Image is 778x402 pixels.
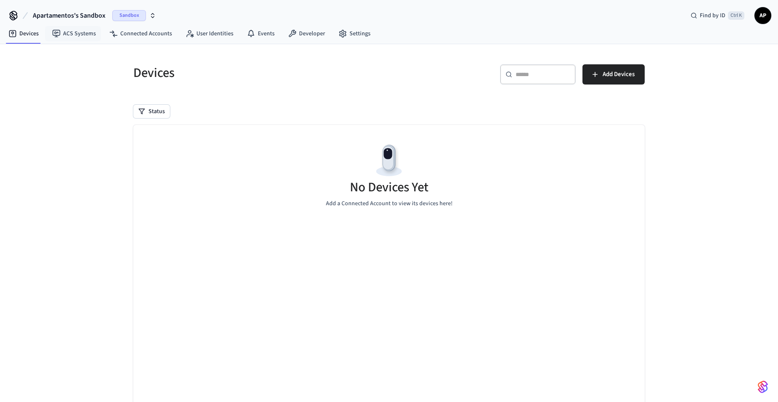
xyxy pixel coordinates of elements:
[133,64,384,82] h5: Devices
[103,26,179,41] a: Connected Accounts
[603,69,635,80] span: Add Devices
[370,142,408,180] img: Devices Empty State
[332,26,377,41] a: Settings
[33,11,106,21] span: Apartamentos's Sandbox
[326,199,453,208] p: Add a Connected Account to view its devices here!
[45,26,103,41] a: ACS Systems
[700,11,725,20] span: Find by ID
[758,380,768,394] img: SeamLogoGradient.69752ec5.svg
[754,7,771,24] button: AP
[240,26,281,41] a: Events
[350,179,429,196] h5: No Devices Yet
[112,10,146,21] span: Sandbox
[179,26,240,41] a: User Identities
[2,26,45,41] a: Devices
[728,11,744,20] span: Ctrl K
[133,105,170,118] button: Status
[684,8,751,23] div: Find by IDCtrl K
[755,8,770,23] span: AP
[582,64,645,85] button: Add Devices
[281,26,332,41] a: Developer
